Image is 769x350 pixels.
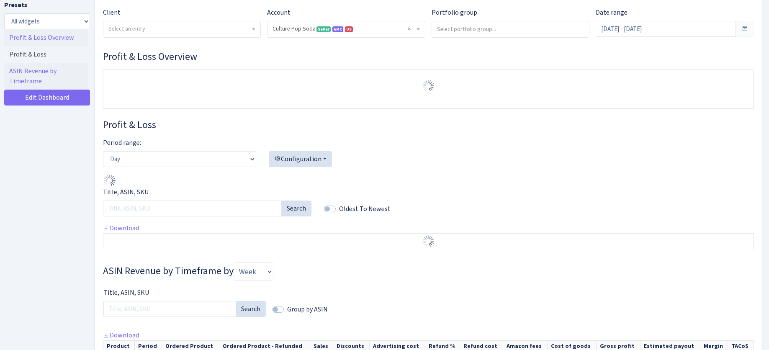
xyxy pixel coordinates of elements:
button: Configuration [269,151,332,167]
input: Select portfolio group... [432,21,589,36]
button: Search [236,301,266,317]
span: US [345,26,353,32]
label: Title, ASIN, SKU [103,288,149,298]
a: Download [103,224,139,232]
label: Oldest To Newest [339,204,391,214]
input: Title, ASIN, SKU [103,301,236,317]
h3: Widget #30 [103,51,754,63]
img: Preloader [422,234,435,248]
label: Date range [596,8,628,18]
span: Remove all items [408,25,411,33]
a: ASIN Revenue by Timeframe [4,63,88,90]
a: Edit Dashboard [4,90,90,106]
label: Account [267,8,291,18]
input: Title, ASIN, SKU [103,201,282,216]
span: Culture Pop Soda <span class="badge badge-success">Seller</span><span class="badge badge-primary"... [273,25,414,33]
h3: Widget #29 [103,262,754,281]
a: Download [103,331,139,340]
label: Group by ASIN [287,304,328,314]
a: Profit & Loss Overview [4,29,88,46]
label: Title, ASIN, SKU [103,187,149,197]
label: Portfolio group [432,8,477,18]
button: Search [281,201,311,216]
img: Preloader [103,174,116,187]
span: Select an entry [108,25,145,33]
span: Seller [316,26,331,32]
span: Culture Pop Soda <span class="badge badge-success">Seller</span><span class="badge badge-primary"... [267,21,424,37]
a: Profit & Loss [4,46,88,63]
img: Preloader [422,79,435,93]
h3: Widget #28 [103,119,754,131]
label: Client [103,8,121,18]
label: Period range: [103,138,141,148]
span: Amazon Marketing Cloud [332,26,343,32]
